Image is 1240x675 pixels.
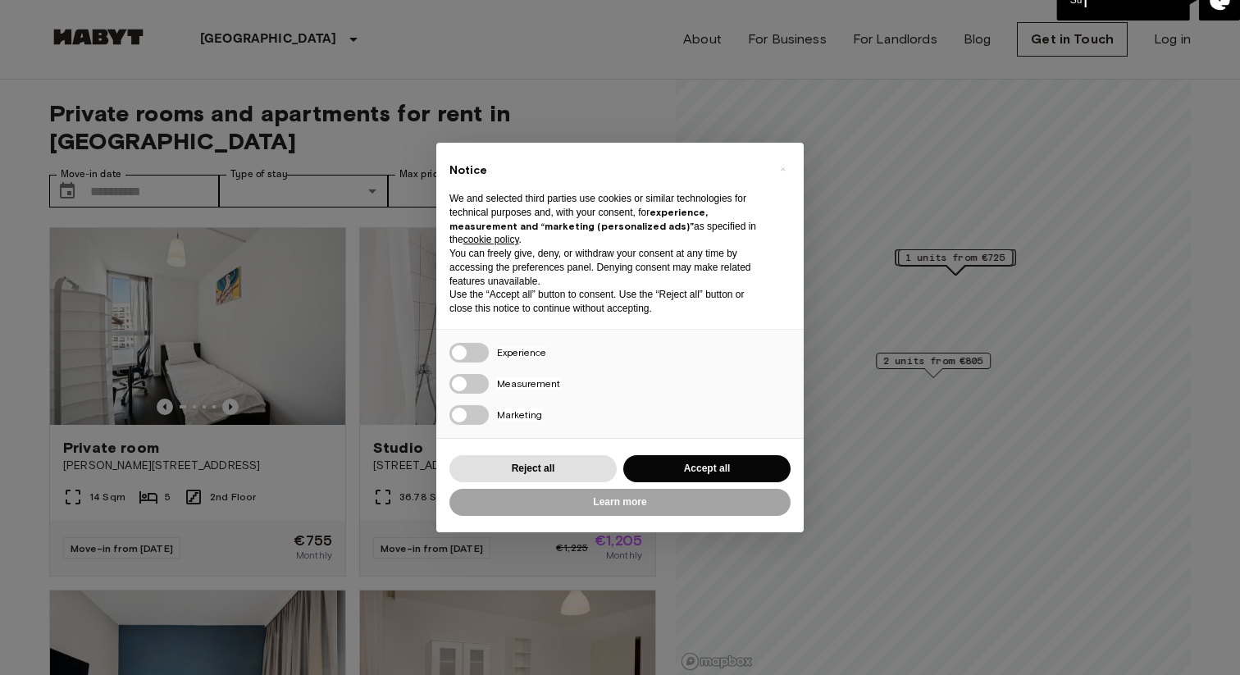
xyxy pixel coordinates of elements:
[449,162,764,179] h2: Notice
[623,455,791,482] button: Accept all
[449,489,791,516] button: Learn more
[769,156,796,182] button: Close this notice
[449,192,764,247] p: We and selected third parties use cookies or similar technologies for technical purposes and, wit...
[449,247,764,288] p: You can freely give, deny, or withdraw your consent at any time by accessing the preferences pane...
[497,377,560,390] span: Measurement
[780,159,786,179] span: ×
[497,408,542,421] span: Marketing
[463,234,519,245] a: cookie policy
[449,206,708,232] strong: experience, measurement and “marketing (personalized ads)”
[449,288,764,316] p: Use the “Accept all” button to consent. Use the “Reject all” button or close this notice to conti...
[497,346,546,358] span: Experience
[449,455,617,482] button: Reject all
